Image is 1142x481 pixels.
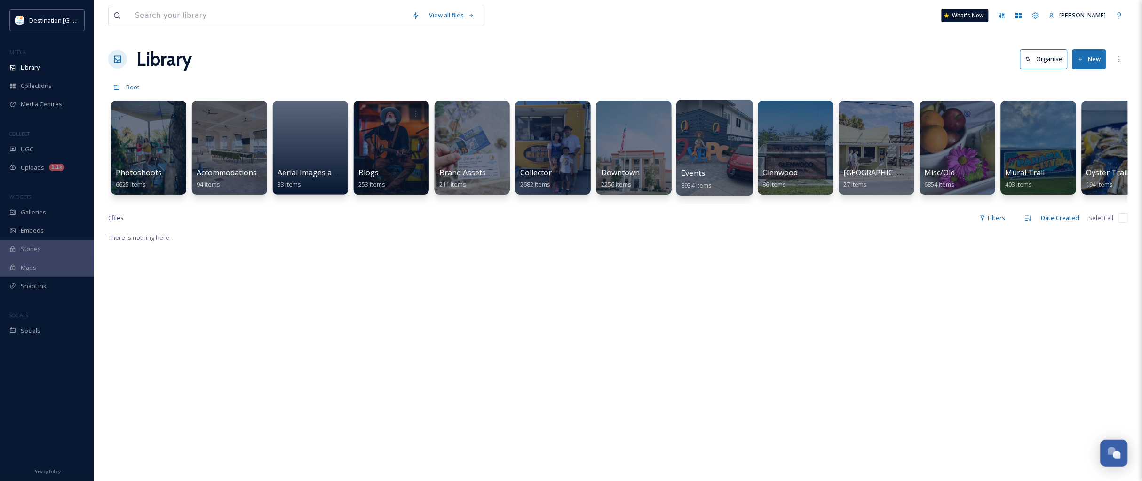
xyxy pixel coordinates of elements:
span: SOCIALS [9,312,28,319]
input: Search your library [130,5,407,26]
a: Downtown2256 items [601,168,640,189]
span: Brand Assets [439,167,486,178]
span: 8934 items [682,181,712,189]
a: Mural Trail403 items [1006,168,1045,189]
span: 194 items [1086,180,1113,189]
span: SnapLink [21,282,47,291]
button: New [1072,49,1106,69]
a: Brand Assets211 items [439,168,486,189]
span: 94 items [197,180,220,189]
a: Accommodations94 items [197,168,257,189]
a: Collector2682 items [520,168,552,189]
span: Photoshoots [116,167,162,178]
span: 6625 items [116,180,146,189]
span: Galleries [21,208,46,217]
div: Date Created [1037,209,1084,227]
span: Uploads [21,163,44,172]
span: Privacy Policy [33,468,61,474]
a: Oyster Trail194 items [1086,168,1128,189]
span: Collections [21,81,52,90]
span: Oyster Trail [1086,167,1128,178]
span: Stories [21,244,41,253]
span: [GEOGRAPHIC_DATA] [844,167,920,178]
a: Aerial Images and Video33 items [278,168,362,189]
span: There is nothing here. [108,233,171,242]
span: 2256 items [601,180,631,189]
span: 86 items [763,180,786,189]
a: View all files [424,6,479,24]
img: download.png [15,16,24,25]
a: Glenwood86 items [763,168,798,189]
span: Media Centres [21,100,62,109]
span: 2682 items [520,180,550,189]
a: [GEOGRAPHIC_DATA]27 items [844,168,920,189]
span: Library [21,63,40,72]
button: Organise [1020,49,1068,69]
div: 1.1k [49,164,64,171]
span: Accommodations [197,167,257,178]
span: Downtown [601,167,640,178]
span: 0 file s [108,213,124,222]
span: MEDIA [9,48,26,55]
span: Collector [520,167,552,178]
span: Misc/Old [925,167,955,178]
span: UGC [21,145,33,154]
a: What's New [942,9,989,22]
span: Select all [1089,213,1114,222]
a: Misc/Old6854 items [925,168,955,189]
a: Privacy Policy [33,465,61,476]
span: WIDGETS [9,193,31,200]
span: 6854 items [925,180,955,189]
span: 253 items [358,180,385,189]
span: Blogs [358,167,379,178]
span: Destination [GEOGRAPHIC_DATA] [29,16,123,24]
span: Glenwood [763,167,798,178]
span: Events [682,168,706,178]
span: Aerial Images and Video [278,167,362,178]
a: [PERSON_NAME] [1044,6,1111,24]
span: Mural Trail [1006,167,1045,178]
span: Root [126,83,140,91]
span: 33 items [278,180,301,189]
span: Embeds [21,226,44,235]
a: Blogs253 items [358,168,385,189]
span: 27 items [844,180,867,189]
a: Root [126,81,140,93]
button: Open Chat [1101,440,1128,467]
a: Events8934 items [682,169,712,189]
span: 403 items [1006,180,1032,189]
span: [PERSON_NAME] [1060,11,1106,19]
div: Filters [975,209,1010,227]
a: Photoshoots6625 items [116,168,162,189]
a: Library [136,45,192,73]
span: Maps [21,263,36,272]
span: Socials [21,326,40,335]
span: COLLECT [9,130,30,137]
span: 211 items [439,180,466,189]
